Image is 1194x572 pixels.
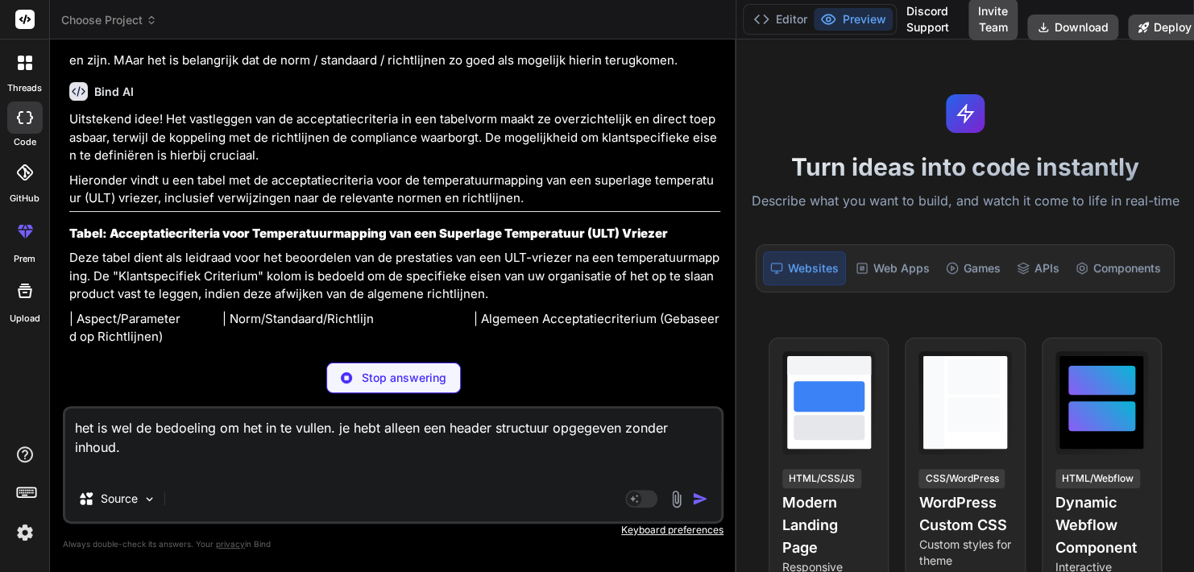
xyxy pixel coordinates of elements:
[101,491,138,507] p: Source
[69,310,720,346] p: | Aspect/Parameter | Norm/Standaard/Richtlijn | Algemeen Acceptatiecriterium (Gebaseerd op Richtl...
[65,408,721,476] textarea: het is wel de bedoeling om het in te vullen. je hebt alleen een header structuur opgegeven zonder...
[10,312,40,325] label: Upload
[1069,251,1167,285] div: Components
[814,8,893,31] button: Preview
[63,537,723,552] p: Always double-check its answers. Your in Bind
[362,370,446,386] p: Stop answering
[1055,469,1140,488] div: HTML/Webflow
[14,135,36,149] label: code
[1010,251,1066,285] div: APIs
[1055,491,1148,559] h4: Dynamic Webflow Component
[69,226,668,241] strong: Tabel: Acceptatiecriteria voor Temperatuurmapping van een Superlage Temperatuur (ULT) Vriezer
[61,12,157,28] span: Choose Project
[763,251,846,285] div: Websites
[918,469,1005,488] div: CSS/WordPress
[94,84,134,100] h6: Bind AI
[69,172,720,208] p: Hieronder vindt u een tabel met de acceptatiecriteria voor de temperatuurmapping van een superlag...
[939,251,1007,285] div: Games
[782,491,875,559] h4: Modern Landing Page
[69,110,720,165] p: Uitstekend idee! Het vastleggen van de acceptatiecriteria in een tabelvorm maakt ze overzichtelij...
[7,81,42,95] label: threads
[143,492,156,506] img: Pick Models
[1027,15,1118,40] button: Download
[667,490,686,508] img: attachment
[746,152,1184,181] h1: Turn ideas into code instantly
[746,191,1184,212] p: Describe what you want to build, and watch it come to life in real-time
[11,519,39,546] img: settings
[69,249,720,304] p: Deze tabel dient als leidraad voor het beoordelen van de prestaties van een ULT-vriezer na een te...
[849,251,936,285] div: Web Apps
[14,252,35,266] label: prem
[782,469,861,488] div: HTML/CSS/JS
[63,524,723,537] p: Keyboard preferences
[918,491,1011,537] h4: WordPress Custom CSS
[747,8,814,31] button: Editor
[692,491,708,507] img: icon
[10,192,39,205] label: GitHub
[216,539,245,549] span: privacy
